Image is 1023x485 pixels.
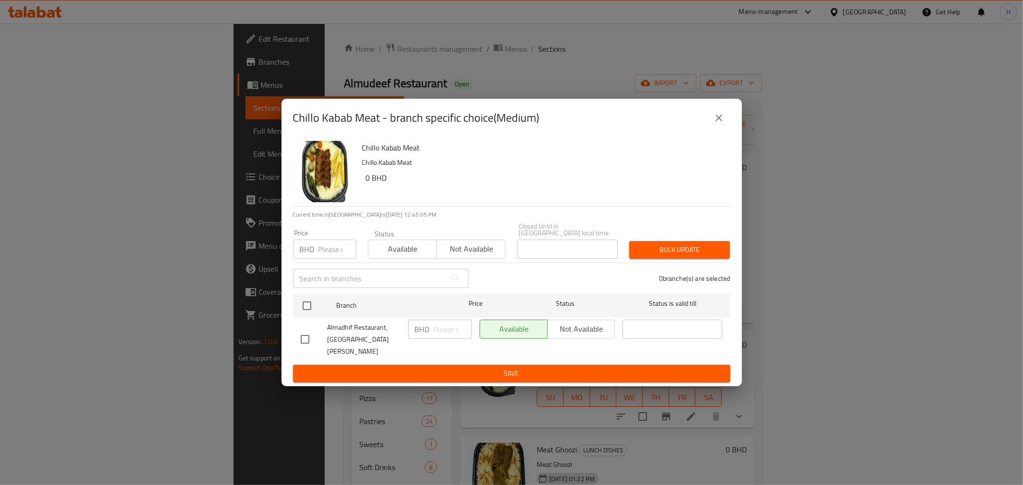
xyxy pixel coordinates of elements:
[368,240,437,259] button: Available
[441,242,502,256] span: Not available
[293,269,447,288] input: Search in branches
[300,243,315,255] p: BHD
[372,242,433,256] span: Available
[515,298,615,310] span: Status
[366,171,723,185] h6: 0 BHD
[707,106,730,129] button: close
[293,110,540,126] h2: Chillo Kabab Meat - branch specific choice(Medium)
[293,365,730,382] button: Save
[659,274,730,283] p: 0 branche(s) are selected
[415,323,430,335] p: BHD
[362,141,723,154] h6: Chillo Kabab Meat
[293,141,354,202] img: Chillo Kabab Meat
[362,157,723,169] p: Chillo Kabab Meat
[318,240,356,259] input: Please enter price
[623,298,722,310] span: Status is valid till
[328,322,400,358] span: Almadhif Restaurant, [GEOGRAPHIC_DATA][PERSON_NAME]
[436,240,506,259] button: Not available
[444,298,507,310] span: Price
[293,210,730,219] p: Current time in [GEOGRAPHIC_DATA] is [DATE] 12:45:05 PM
[336,300,436,312] span: Branch
[629,241,730,259] button: Bulk update
[434,320,472,339] input: Please enter price
[637,244,722,256] span: Bulk update
[301,368,723,380] span: Save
